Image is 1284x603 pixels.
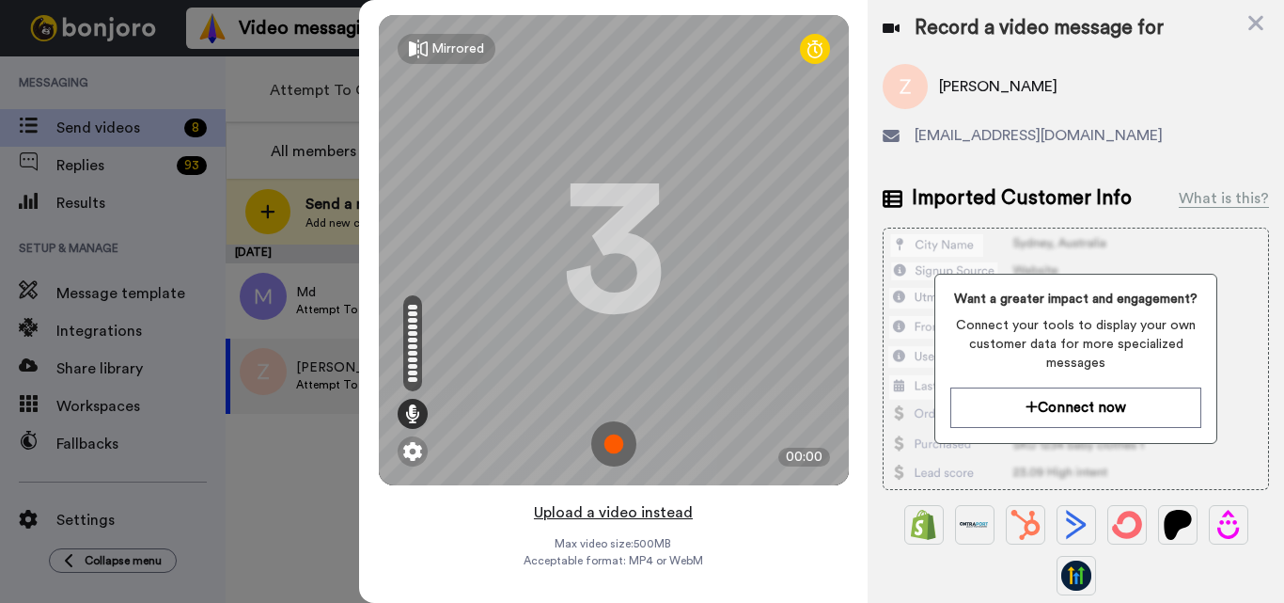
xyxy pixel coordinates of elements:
[1179,187,1269,210] div: What is this?
[1163,510,1193,540] img: Patreon
[960,510,990,540] img: Ontraport
[524,553,703,568] span: Acceptable format: MP4 or WebM
[912,184,1132,213] span: Imported Customer Info
[950,388,1201,428] button: Connect now
[562,180,665,321] div: 3
[778,448,830,467] div: 00:00
[1061,510,1091,540] img: ActiveCampaign
[1214,510,1244,540] img: Drip
[403,442,422,461] img: ic_gear.svg
[909,510,939,540] img: Shopify
[556,536,672,551] span: Max video size: 500 MB
[591,421,636,467] img: ic_record_start.svg
[950,316,1201,373] span: Connect your tools to display your own customer data for more specialized messages
[915,124,1163,147] span: [EMAIL_ADDRESS][DOMAIN_NAME]
[1112,510,1142,540] img: ConvertKit
[950,290,1201,309] span: Want a greater impact and engagement?
[1010,510,1041,540] img: Hubspot
[528,500,698,525] button: Upload a video instead
[1061,561,1091,591] img: GoHighLevel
